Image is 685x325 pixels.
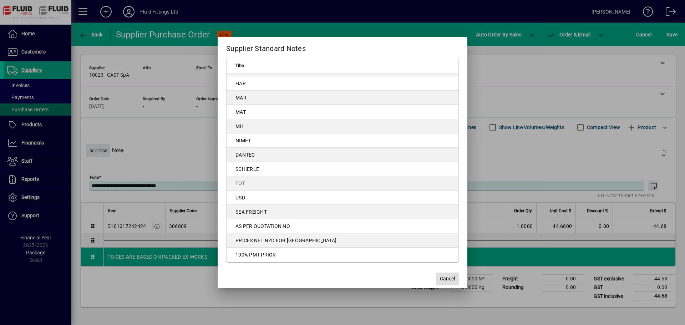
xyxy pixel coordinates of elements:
[227,91,458,105] td: MAR
[218,37,467,57] h2: Supplier Standard Notes
[227,176,458,191] td: TOT
[227,76,458,91] td: HAR
[227,105,458,119] td: MAT
[227,148,458,162] td: DANTEC
[227,119,458,133] td: MIL
[227,162,458,176] td: SCHIERLE
[227,205,458,219] td: SEA FREIGHT
[436,273,459,285] button: Cancel
[227,219,458,233] td: AS PER QUOTATION NO
[227,233,458,248] td: PRICES NET NZD FOB [GEOGRAPHIC_DATA]
[227,248,458,262] td: 100% PMT PRIOR
[235,62,244,70] span: Title
[440,275,455,283] span: Cancel
[227,133,458,148] td: NIMET
[227,191,458,205] td: USD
